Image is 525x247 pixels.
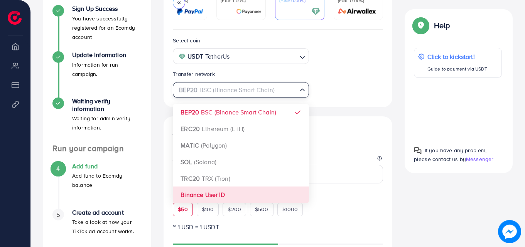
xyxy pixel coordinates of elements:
img: card [177,7,203,16]
h4: Create ad account [72,209,142,216]
strong: USDT [187,51,203,62]
span: 4 [56,164,60,173]
strong: ERC20 [181,124,200,133]
img: Popup guide [414,18,428,32]
span: $100 [202,205,214,213]
h4: Add fund [72,163,142,170]
span: (Polygon) [201,141,227,150]
h4: Run your campaign [43,144,151,153]
li: Update Information [43,51,151,97]
span: $500 [255,205,268,213]
p: Add fund to Ecomdy balance [72,171,142,190]
span: Messenger [466,156,493,163]
p: Help [434,21,450,30]
span: 5 [56,210,60,219]
h4: Waiting verify information [72,97,142,112]
span: TRX (Tron) [202,174,230,183]
span: If you have any problem, please contact us by [414,146,487,163]
p: Take a look at how your TikTok ad account works. [72,217,142,236]
img: card [336,7,379,16]
input: Search for option [176,84,296,96]
strong: TRC20 [181,174,200,183]
p: Guide to payment via USDT [427,64,487,74]
strong: Binance User ID [181,190,225,199]
h4: Sign Up Success [72,5,142,12]
input: Search for option [232,50,296,62]
img: logo [8,11,22,25]
span: TetherUs [205,51,230,62]
img: image [498,220,521,243]
li: Sign Up Success [43,5,151,51]
strong: BEP20 [181,108,199,116]
img: card [311,7,320,16]
span: (Solana) [194,158,216,166]
span: $1000 [282,205,298,213]
span: Ethereum (ETH) [202,124,245,133]
h4: Update Information [72,51,142,59]
label: Transfer network [173,70,215,78]
span: $200 [228,205,241,213]
p: Waiting for admin verify information. [72,114,142,132]
span: BSC (Binance Smart Chain) [201,108,276,116]
div: Search for option [173,82,309,98]
img: coin [179,53,186,60]
div: Search for option [173,48,309,64]
strong: MATIC [181,141,199,150]
p: You have successfully registered for an Ecomdy account [72,14,142,42]
p: ~ 1 USD = 1 USDT [173,222,383,232]
p: Click to kickstart! [427,52,487,61]
img: Popup guide [414,147,422,155]
label: Select coin [173,37,200,44]
p: Information for run campaign. [72,60,142,79]
li: Add fund [43,163,151,209]
li: Waiting verify information [43,97,151,144]
span: $50 [178,205,187,213]
img: card [236,7,262,16]
strong: SOL [181,158,192,166]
